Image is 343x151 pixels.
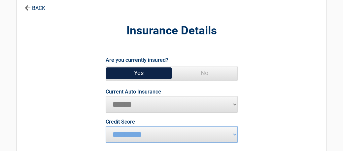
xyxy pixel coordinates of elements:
label: Current Auto Insurance [106,89,161,94]
span: Yes [106,66,172,80]
label: Are you currently insured? [106,56,168,64]
h2: Insurance Details [53,23,290,39]
span: No [172,66,237,80]
label: Credit Score [106,119,135,125]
